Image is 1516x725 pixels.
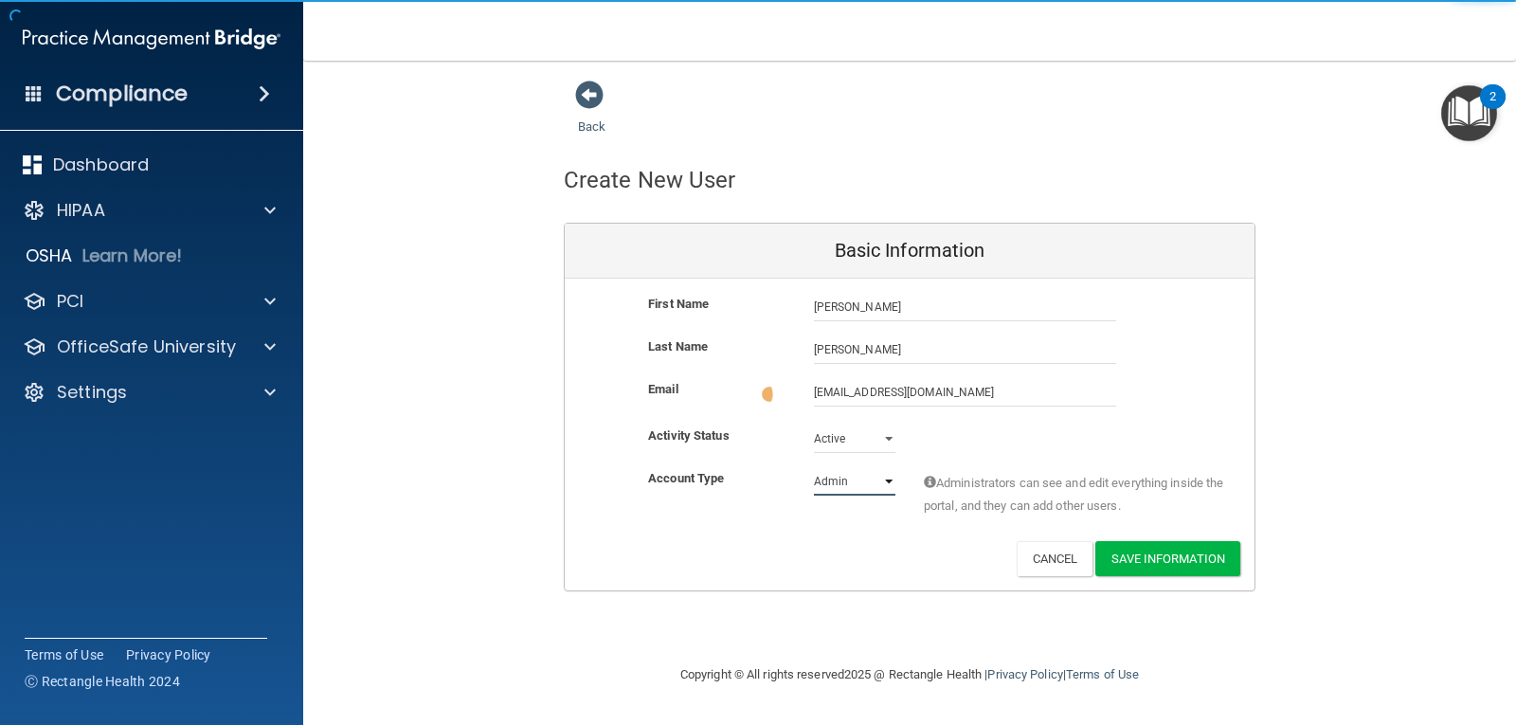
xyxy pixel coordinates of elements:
[564,168,736,192] h4: Create New User
[23,20,280,58] img: PMB logo
[1095,541,1240,576] button: Save Information
[56,81,188,107] h4: Compliance
[26,245,73,267] p: OSHA
[25,645,103,664] a: Terms of Use
[53,154,149,176] p: Dashboard
[924,472,1226,517] span: Administrators can see and edit everything inside the portal, and they can add other users.
[82,245,183,267] p: Learn More!
[57,199,105,222] p: HIPAA
[23,154,276,176] a: Dashboard
[57,381,127,404] p: Settings
[648,297,709,311] b: First Name
[57,335,236,358] p: OfficeSafe University
[648,428,730,443] b: Activity Status
[987,667,1062,681] a: Privacy Policy
[564,644,1255,705] div: Copyright © All rights reserved 2025 @ Rectangle Health | |
[1066,667,1139,681] a: Terms of Use
[23,381,276,404] a: Settings
[648,471,724,485] b: Account Type
[23,199,276,222] a: HIPAA
[23,290,276,313] a: PCI
[648,339,708,353] b: Last Name
[23,335,276,358] a: OfficeSafe University
[25,672,180,691] span: Ⓒ Rectangle Health 2024
[57,290,83,313] p: PCI
[23,155,42,174] img: dashboard.aa5b2476.svg
[1441,85,1497,141] button: Open Resource Center, 2 new notifications
[1489,97,1496,121] div: 2
[648,382,678,396] b: Email
[578,97,605,134] a: Back
[1017,541,1093,576] button: Cancel
[565,224,1254,279] div: Basic Information
[760,385,779,404] img: loading.6f9b2b87.gif
[126,645,211,664] a: Privacy Policy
